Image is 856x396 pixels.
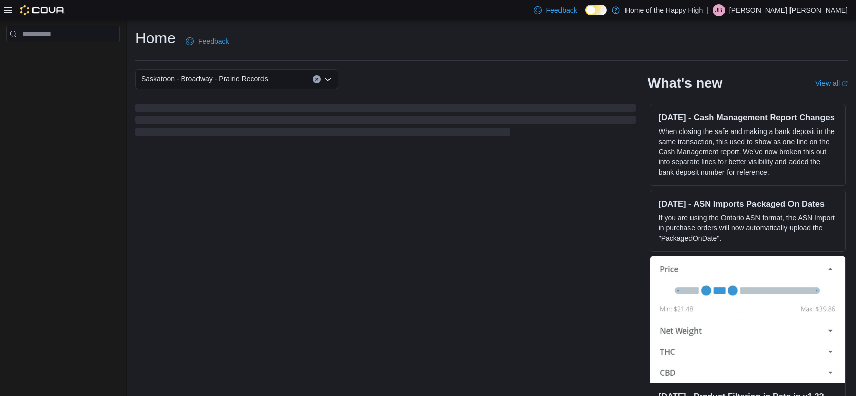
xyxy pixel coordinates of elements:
p: When closing the safe and making a bank deposit in the same transaction, this used to show as one... [659,126,837,177]
button: Clear input [313,75,321,83]
svg: External link [842,81,848,87]
span: Dark Mode [585,15,586,16]
p: [PERSON_NAME] [PERSON_NAME] [729,4,848,16]
a: Feedback [182,31,233,51]
span: JB [715,4,722,16]
span: Loading [135,106,636,138]
h3: [DATE] - ASN Imports Packaged On Dates [659,199,837,209]
p: If you are using the Ontario ASN format, the ASN Import in purchase orders will now automatically... [659,213,837,243]
div: Jackson Brunet [713,4,725,16]
button: Open list of options [324,75,332,83]
h2: What's new [648,75,722,91]
p: | [707,4,709,16]
span: Saskatoon - Broadway - Prairie Records [141,73,268,85]
h1: Home [135,28,176,48]
input: Dark Mode [585,5,607,15]
h3: [DATE] - Cash Management Report Changes [659,112,837,122]
nav: Complex example [6,44,120,69]
span: Feedback [546,5,577,15]
p: Home of the Happy High [625,4,703,16]
span: Feedback [198,36,229,46]
a: View allExternal link [815,79,848,87]
img: Cova [20,5,65,15]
